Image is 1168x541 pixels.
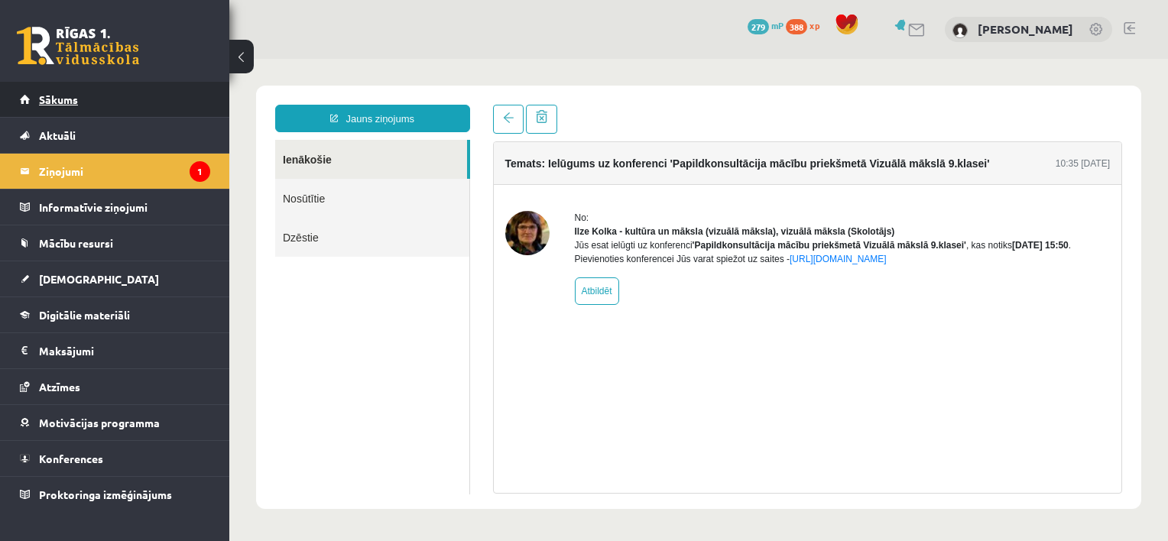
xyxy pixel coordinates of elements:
a: 279 mP [748,19,784,31]
a: Maksājumi [20,333,210,368]
a: Ziņojumi1 [20,154,210,189]
a: Digitālie materiāli [20,297,210,332]
a: Atzīmes [20,369,210,404]
h4: Temats: Ielūgums uz konferenci 'Papildkonsultācija mācību priekšmetā Vizuālā mākslā 9.klasei' [276,99,761,111]
b: 'Papildkonsultācija mācību priekšmetā Vizuālā mākslā 9.klasei' [463,181,737,192]
a: Ienākošie [46,81,238,120]
legend: Informatīvie ziņojumi [39,190,210,225]
a: [PERSON_NAME] [978,21,1073,37]
a: Konferences [20,441,210,476]
a: [URL][DOMAIN_NAME] [560,195,657,206]
a: Rīgas 1. Tālmācības vidusskola [17,27,139,65]
legend: Ziņojumi [39,154,210,189]
a: Aktuāli [20,118,210,153]
a: Nosūtītie [46,120,240,159]
img: Ilze Kolka - kultūra un māksla (vizuālā māksla), vizuālā māksla [276,152,320,196]
strong: Ilze Kolka - kultūra un māksla (vizuālā māksla), vizuālā māksla (Skolotājs) [346,167,666,178]
span: 388 [786,19,807,34]
span: Konferences [39,452,103,465]
div: 10:35 [DATE] [826,98,881,112]
a: Sākums [20,82,210,117]
span: Mācību resursi [39,236,113,250]
span: 279 [748,19,769,34]
a: 388 xp [786,19,827,31]
span: xp [809,19,819,31]
a: Informatīvie ziņojumi [20,190,210,225]
a: Mācību resursi [20,225,210,261]
span: Motivācijas programma [39,416,160,429]
span: mP [771,19,784,31]
div: No: [346,152,881,166]
a: Atbildēt [346,219,390,246]
span: Sākums [39,92,78,106]
a: Jauns ziņojums [46,46,241,73]
img: Ance Āboliņa [952,23,968,38]
legend: Maksājumi [39,333,210,368]
span: Aktuāli [39,128,76,142]
a: [DEMOGRAPHIC_DATA] [20,261,210,296]
a: Proktoringa izmēģinājums [20,477,210,512]
div: Jūs esat ielūgti uz konferenci , kas notiks . Pievienoties konferencei Jūs varat spiežot uz saites - [346,180,881,207]
span: Digitālie materiāli [39,308,130,322]
span: Atzīmes [39,380,80,394]
a: Dzēstie [46,159,240,198]
span: [DEMOGRAPHIC_DATA] [39,272,159,286]
i: 1 [190,161,210,182]
a: Motivācijas programma [20,405,210,440]
b: [DATE] 15:50 [783,181,839,192]
span: Proktoringa izmēģinājums [39,488,172,501]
